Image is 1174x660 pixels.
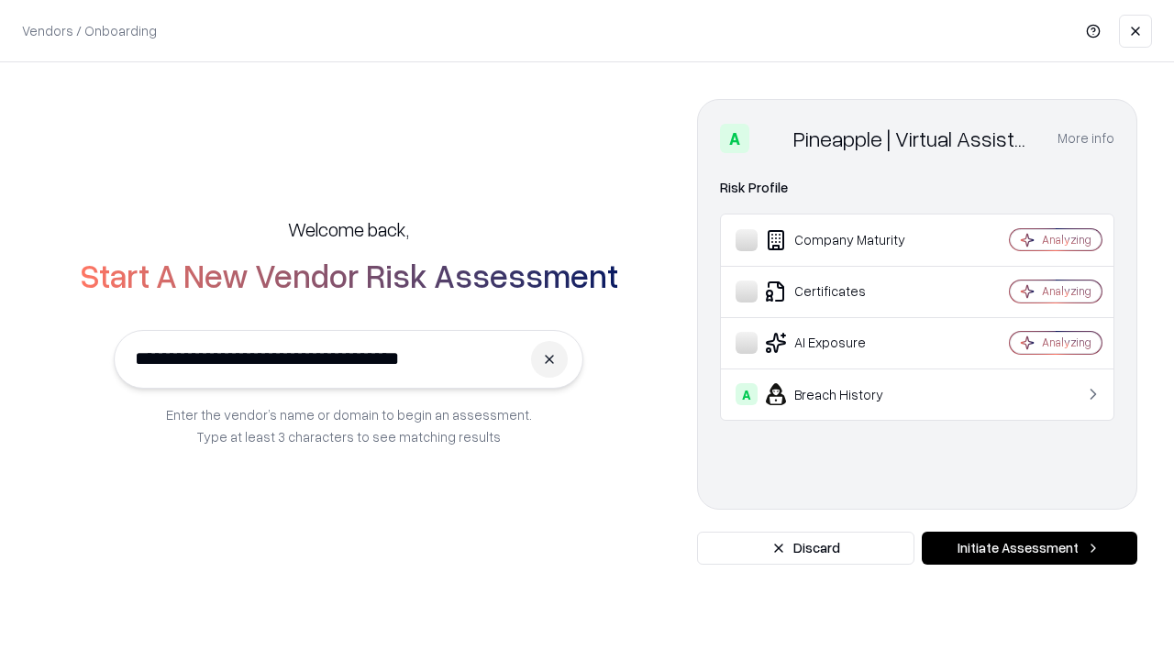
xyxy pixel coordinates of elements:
[697,532,914,565] button: Discard
[736,383,758,405] div: A
[720,177,1114,199] div: Risk Profile
[22,21,157,40] p: Vendors / Onboarding
[1058,122,1114,155] button: More info
[80,257,618,293] h2: Start A New Vendor Risk Assessment
[922,532,1137,565] button: Initiate Assessment
[736,280,955,302] div: Certificates
[1042,283,1091,299] div: Analyzing
[736,229,955,251] div: Company Maturity
[793,124,1036,153] div: Pineapple | Virtual Assistant Agency
[288,216,409,242] h5: Welcome back,
[720,124,749,153] div: A
[166,403,532,447] p: Enter the vendor’s name or domain to begin an assessment. Type at least 3 characters to see match...
[736,383,955,405] div: Breach History
[736,332,955,354] div: AI Exposure
[1042,232,1091,247] div: Analyzing
[757,124,786,153] img: Pineapple | Virtual Assistant Agency
[1042,335,1091,350] div: Analyzing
